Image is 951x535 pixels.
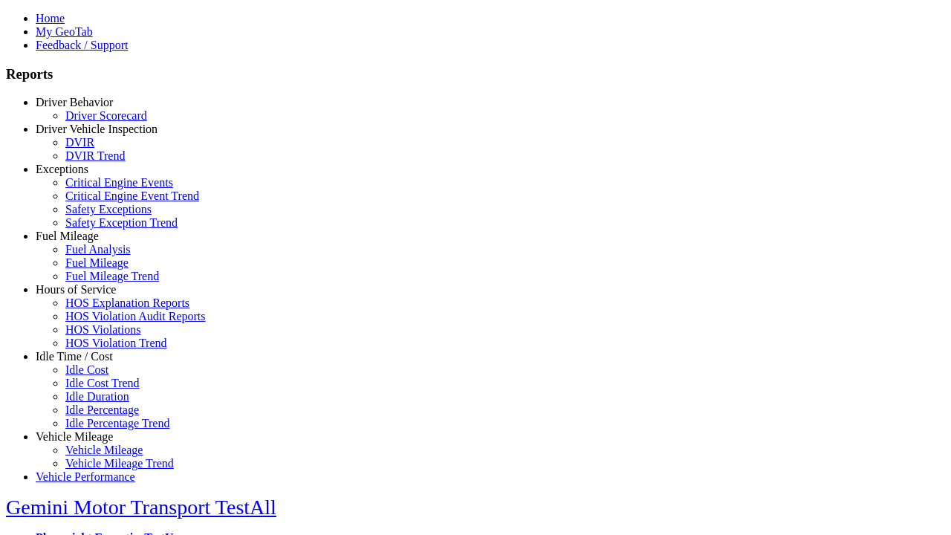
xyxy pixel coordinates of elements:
[65,270,159,282] a: Fuel Mileage Trend
[65,216,178,229] a: Safety Exception Trend
[36,39,128,51] a: Feedback / Support
[65,403,139,416] a: Idle Percentage
[65,417,169,429] a: Idle Percentage Trend
[6,66,945,82] h3: Reports
[65,390,129,403] a: Idle Duration
[65,337,167,349] a: HOS Violation Trend
[65,203,152,215] a: Safety Exceptions
[65,377,140,389] a: Idle Cost Trend
[36,283,116,296] a: Hours of Service
[36,25,93,38] a: My GeoTab
[65,243,131,256] a: Fuel Analysis
[65,323,140,336] a: HOS Violations
[36,123,158,135] a: Driver Vehicle Inspection
[36,230,99,242] a: Fuel Mileage
[36,12,65,25] a: Home
[65,149,125,162] a: DVIR Trend
[36,430,113,443] a: Vehicle Mileage
[65,176,173,189] a: Critical Engine Events
[65,457,174,470] a: Vehicle Mileage Trend
[65,444,143,456] a: Vehicle Mileage
[65,296,189,309] a: HOS Explanation Reports
[36,96,113,108] a: Driver Behavior
[65,363,108,376] a: Idle Cost
[65,310,206,322] a: HOS Violation Audit Reports
[36,163,88,175] a: Exceptions
[65,136,94,149] a: DVIR
[65,189,199,202] a: Critical Engine Event Trend
[36,470,135,483] a: Vehicle Performance
[65,256,129,269] a: Fuel Mileage
[36,350,113,363] a: Idle Time / Cost
[6,496,276,519] a: Gemini Motor Transport TestAll
[65,109,147,122] a: Driver Scorecard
